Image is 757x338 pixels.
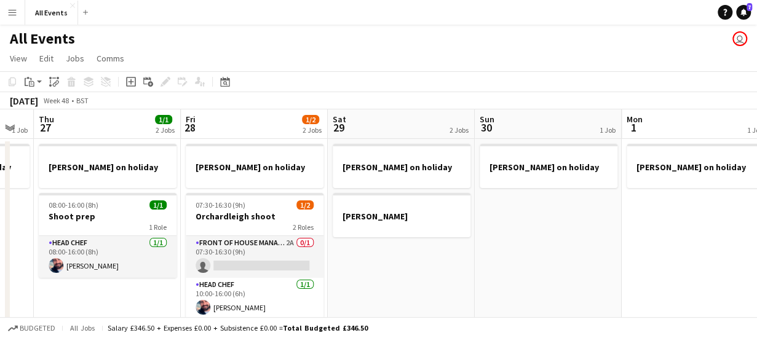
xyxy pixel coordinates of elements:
[303,125,322,135] div: 2 Jobs
[49,200,98,210] span: 08:00-16:00 (8h)
[6,321,57,335] button: Budgeted
[66,53,84,64] span: Jobs
[186,211,323,222] h3: Orchardleigh shoot
[333,144,470,188] app-job-card: [PERSON_NAME] on holiday
[480,144,617,188] app-job-card: [PERSON_NAME] on holiday
[333,114,346,125] span: Sat
[97,53,124,64] span: Comms
[732,31,747,46] app-user-avatar: Lucy Hinks
[34,50,58,66] a: Edit
[184,120,196,135] span: 28
[39,236,176,278] app-card-role: Head Chef1/108:00-16:00 (8h)[PERSON_NAME]
[156,125,175,135] div: 2 Jobs
[39,144,176,188] app-job-card: [PERSON_NAME] on holiday
[39,114,54,125] span: Thu
[478,120,494,135] span: 30
[155,115,172,124] span: 1/1
[39,162,176,173] h3: [PERSON_NAME] on holiday
[331,120,346,135] span: 29
[20,324,55,332] span: Budgeted
[186,162,323,173] h3: [PERSON_NAME] on holiday
[625,120,643,135] span: 1
[41,96,71,105] span: Week 48
[333,211,470,222] h3: [PERSON_NAME]
[333,193,470,237] app-job-card: [PERSON_NAME]
[186,278,323,320] app-card-role: Head Chef1/110:00-16:00 (6h)[PERSON_NAME]
[736,5,751,20] a: 7
[480,114,494,125] span: Sun
[196,200,245,210] span: 07:30-16:30 (9h)
[25,1,78,25] button: All Events
[333,162,470,173] h3: [PERSON_NAME] on holiday
[10,95,38,107] div: [DATE]
[186,193,323,320] app-job-card: 07:30-16:30 (9h)1/2Orchardleigh shoot2 RolesFront of House Manager2A0/107:30-16:30 (9h) Head Chef...
[39,53,54,64] span: Edit
[302,115,319,124] span: 1/2
[149,200,167,210] span: 1/1
[747,3,752,11] span: 7
[450,125,469,135] div: 2 Jobs
[12,125,28,135] div: 1 Job
[600,125,616,135] div: 1 Job
[37,120,54,135] span: 27
[10,29,75,48] h1: All Events
[186,144,323,188] app-job-card: [PERSON_NAME] on holiday
[108,323,368,332] div: Salary £346.50 + Expenses £0.00 + Subsistence £0.00 =
[39,193,176,278] app-job-card: 08:00-16:00 (8h)1/1Shoot prep1 RoleHead Chef1/108:00-16:00 (8h)[PERSON_NAME]
[61,50,89,66] a: Jobs
[186,114,196,125] span: Fri
[39,211,176,222] h3: Shoot prep
[293,222,314,232] span: 2 Roles
[10,53,27,64] span: View
[480,162,617,173] h3: [PERSON_NAME] on holiday
[149,222,167,232] span: 1 Role
[5,50,32,66] a: View
[92,50,129,66] a: Comms
[68,323,97,332] span: All jobs
[186,236,323,278] app-card-role: Front of House Manager2A0/107:30-16:30 (9h)
[296,200,314,210] span: 1/2
[627,114,643,125] span: Mon
[283,323,368,332] span: Total Budgeted £346.50
[76,96,89,105] div: BST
